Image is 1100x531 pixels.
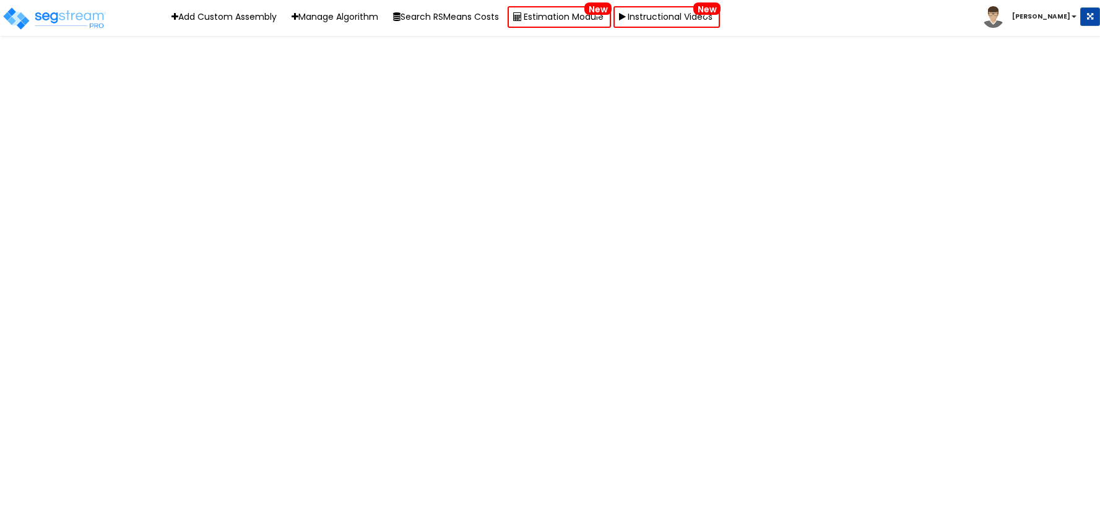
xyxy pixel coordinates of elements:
span: New [584,2,612,15]
button: Search RSMeans Costs [387,7,505,27]
a: Manage Algorithm [285,7,384,27]
a: Estimation ModuleNew [508,6,611,28]
img: logo_pro_r.png [2,6,107,31]
img: avatar.png [982,6,1004,28]
a: Add Custom Assembly [165,7,283,27]
span: New [693,2,721,15]
a: Instructional VideosNew [613,6,720,28]
b: [PERSON_NAME] [1012,12,1070,21]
